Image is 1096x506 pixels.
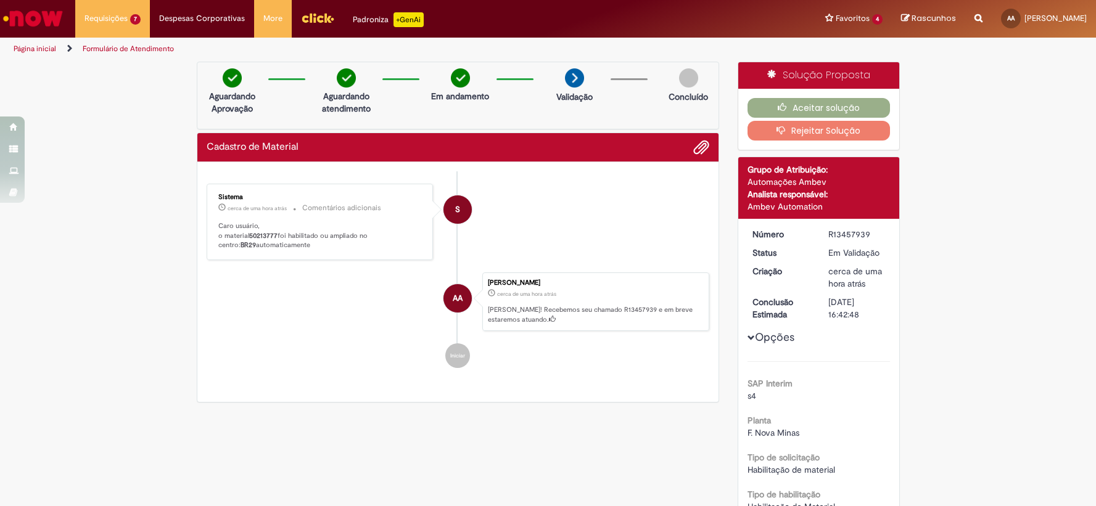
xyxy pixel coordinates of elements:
div: Analista responsável: [748,188,890,200]
span: cerca de uma hora atrás [497,290,556,298]
dt: Conclusão Estimada [743,296,819,320]
button: Rejeitar Solução [748,121,890,141]
img: img-circle-grey.png [679,68,698,88]
div: Ana Luisa Gomes de Araujo [443,284,472,312]
div: Padroniza [353,12,424,27]
img: click_logo_yellow_360x200.png [301,9,334,27]
p: Aguardando Aprovação [202,90,262,115]
img: check-circle-green.png [451,68,470,88]
span: Favoritos [836,12,870,25]
img: check-circle-green.png [337,68,356,88]
p: Caro usuário, o material foi habilitado ou ampliado no centro: automaticamente [218,221,424,250]
span: Habilitação de material [748,464,835,475]
div: Sistema [218,194,424,201]
small: Comentários adicionais [302,203,381,213]
span: cerca de uma hora atrás [828,266,882,289]
span: S [455,195,460,224]
button: Aceitar solução [748,98,890,118]
div: Grupo de Atribuição: [748,163,890,176]
div: Ambev Automation [748,200,890,213]
p: Em andamento [431,90,489,102]
time: 28/08/2025 13:42:41 [828,266,882,289]
ul: Histórico de tíquete [207,171,710,381]
span: F. Nova Minas [748,427,799,438]
div: Solução Proposta [738,62,899,89]
div: Automações Ambev [748,176,890,188]
a: Rascunhos [901,13,956,25]
span: cerca de uma hora atrás [228,205,287,212]
div: 28/08/2025 13:42:41 [828,265,886,290]
div: [PERSON_NAME] [488,279,703,287]
a: Página inicial [14,44,56,54]
dt: Status [743,247,819,259]
div: Em Validação [828,247,886,259]
dt: Número [743,228,819,240]
span: s4 [748,390,756,401]
ul: Trilhas de página [9,38,722,60]
dt: Criação [743,265,819,277]
b: Tipo de solicitação [748,452,820,463]
span: Despesas Corporativas [159,12,245,25]
span: Rascunhos [912,12,956,24]
span: [PERSON_NAME] [1024,13,1087,23]
button: Adicionar anexos [693,139,709,155]
b: BR29 [241,240,256,250]
span: 7 [130,14,141,25]
p: Validação [556,91,593,103]
span: Requisições [84,12,128,25]
li: Ana Luisa Gomes de Araujo [207,272,710,332]
p: +GenAi [393,12,424,27]
a: Formulário de Atendimento [83,44,174,54]
div: System [443,195,472,224]
div: [DATE] 16:42:48 [828,296,886,320]
p: Aguardando atendimento [316,90,376,115]
p: [PERSON_NAME]! Recebemos seu chamado R13457939 e em breve estaremos atuando. [488,305,703,324]
span: AA [1007,14,1015,22]
h2: Cadastro de Material Histórico de tíquete [207,142,299,153]
div: R13457939 [828,228,886,240]
time: 28/08/2025 13:44:59 [228,205,287,212]
img: arrow-next.png [565,68,584,88]
span: AA [453,284,463,313]
img: ServiceNow [1,6,65,31]
time: 28/08/2025 13:42:41 [497,290,556,298]
img: check-circle-green.png [223,68,242,88]
b: 50213777 [249,231,278,240]
span: More [263,12,282,25]
span: 4 [872,14,883,25]
p: Concluído [669,91,708,103]
b: Planta [748,415,771,426]
b: Tipo de habilitação [748,489,820,500]
b: SAP Interim [748,378,793,389]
